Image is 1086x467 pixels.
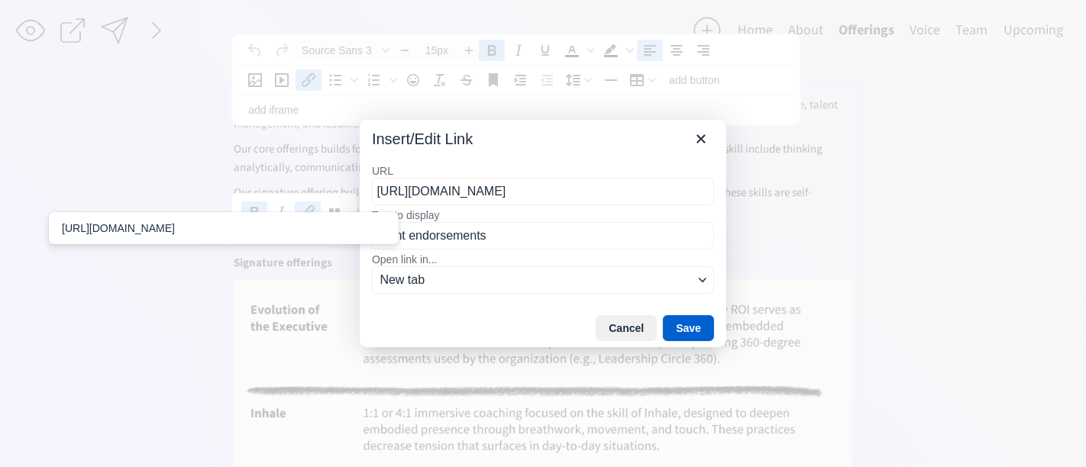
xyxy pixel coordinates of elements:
[688,126,714,152] button: Close
[372,164,714,178] label: URL
[372,253,714,266] label: Open link in...
[53,216,395,240] div: https://www.canva.com/design/DAGz_LFFeXc/LQj1d8iRqEq4eL7JMzfS3Q/view?utm_content=DAGz_LFFeXc&utm_...
[372,208,714,222] label: Text to display
[372,266,714,294] button: Open link in...
[663,315,714,341] button: Save
[62,219,389,237] div: [URL][DOMAIN_NAME]
[380,271,694,289] span: New tab
[596,315,657,341] button: Cancel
